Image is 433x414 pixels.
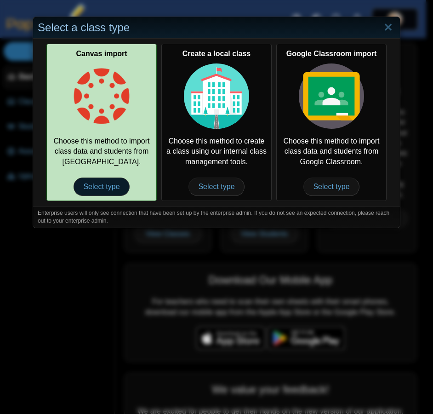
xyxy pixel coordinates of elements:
b: Google Classroom import [286,50,376,57]
div: Choose this method to import class data and students from [GEOGRAPHIC_DATA]. [46,44,157,201]
a: Close [381,20,395,35]
span: Select type [303,178,359,196]
b: Create a local class [182,50,251,57]
a: Canvas import Choose this method to import class data and students from [GEOGRAPHIC_DATA]. Select... [46,44,157,201]
span: Select type [74,178,129,196]
a: Create a local class Choose this method to create a class using our internal class management too... [161,44,272,201]
div: Select a class type [33,17,400,39]
div: Enterprise users will only see connection that have been set up by the enterprise admin. If you d... [33,206,400,228]
span: Select type [188,178,244,196]
b: Canvas import [76,50,127,57]
a: Google Classroom import Choose this method to import class data and students from Google Classroo... [276,44,387,201]
div: Choose this method to import class data and students from Google Classroom. [276,44,387,201]
div: Choose this method to create a class using our internal class management tools. [161,44,272,201]
img: class-type-google-classroom.svg [299,63,364,129]
img: class-type-local.svg [184,63,249,129]
img: class-type-canvas.png [69,63,134,129]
